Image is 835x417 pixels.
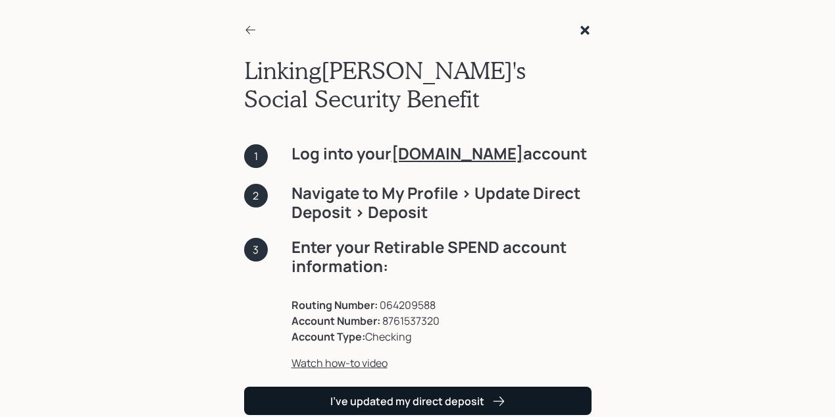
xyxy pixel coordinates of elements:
[291,329,592,345] div: Checking
[244,184,268,208] div: 2
[330,394,505,408] div: I've updated my direct deposit
[291,356,388,370] span: Watch how-to video
[291,314,380,328] b: Account Number:
[244,56,592,113] h1: Linking [PERSON_NAME]'s Social Security Benefit
[291,329,365,344] b: Account Type:
[291,144,587,163] h3: Log into your account
[244,144,268,168] div: 1
[291,313,592,329] div: 8761537320
[244,387,592,415] button: I've updated my direct deposit
[291,184,592,222] h3: Navigate to My Profile > Update Direct Deposit > Deposit
[291,297,592,313] div: 064209588
[291,238,592,276] h3: Enter your Retirable SPEND account information:
[291,298,378,312] b: Routing Number:
[392,142,523,164] span: [DOMAIN_NAME]
[244,238,268,262] div: 3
